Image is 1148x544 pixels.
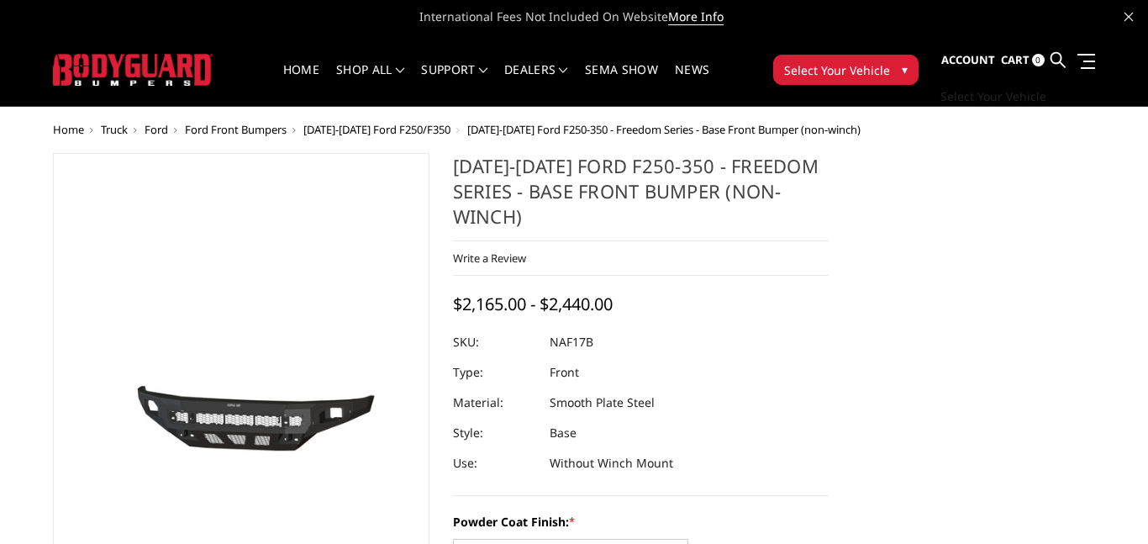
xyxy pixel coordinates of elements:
span: [DATE]-[DATE] Ford F250-350 - Freedom Series - Base Front Bumper (non-winch) [467,122,861,137]
dt: Type: [453,357,537,388]
a: Write a Review [453,251,526,266]
a: Account [941,38,995,83]
span: $2,165.00 - $2,440.00 [453,293,613,315]
dd: NAF17B [550,327,593,357]
dd: Base [550,418,577,448]
span: Select Your Vehicle [940,88,1046,104]
img: BODYGUARD BUMPERS [53,54,213,85]
a: Home [283,64,319,97]
a: Ford [145,122,168,137]
dd: Without Winch Mount [550,448,673,478]
h1: [DATE]-[DATE] Ford F250-350 - Freedom Series - Base Front Bumper (non-winch) [453,153,829,241]
a: Dealers [504,64,568,97]
a: Truck [101,122,128,137]
span: Account [941,52,995,67]
dd: Front [550,357,579,388]
a: Support [421,64,487,97]
dt: Style: [453,418,537,448]
a: Home [53,122,84,137]
a: More Info [668,8,724,25]
a: News [675,64,709,97]
dt: Use: [453,448,537,478]
button: Select Your Vehicle [935,87,1051,106]
span: Cart [1001,52,1030,67]
a: SEMA Show [585,64,658,97]
label: Powder Coat Finish: [453,513,829,531]
span: 0 [1032,54,1045,66]
span: ▾ [902,61,908,78]
span: Select Your Vehicle [784,61,890,79]
dt: Material: [453,388,537,418]
a: [DATE]-[DATE] Ford F250/F350 [303,122,450,137]
dd: Smooth Plate Steel [550,388,655,418]
dt: SKU: [453,327,537,357]
button: Select Your Vehicle [773,55,919,85]
a: Cart 0 [1001,38,1045,83]
a: shop all [336,64,404,97]
a: Ford Front Bumpers [185,122,287,137]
